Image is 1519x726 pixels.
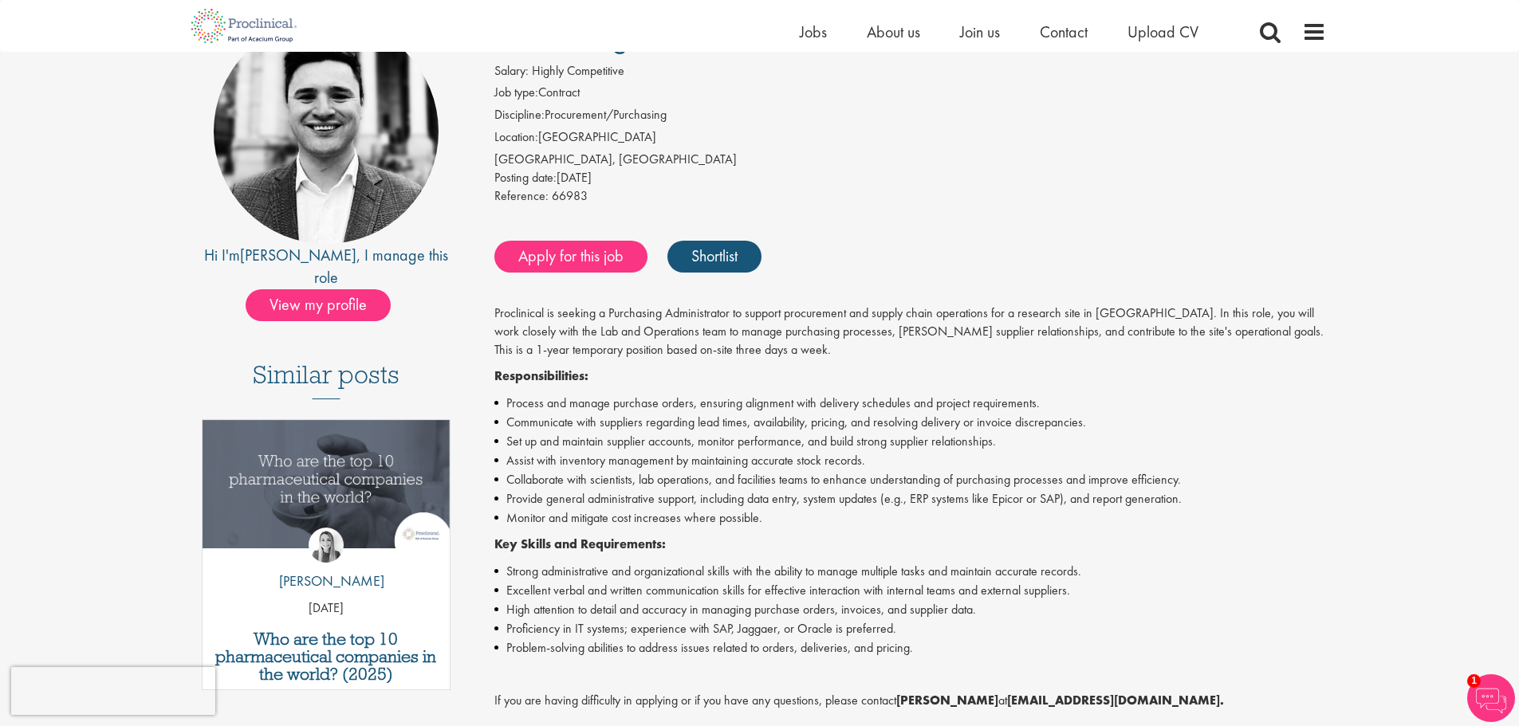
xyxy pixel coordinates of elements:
[494,128,538,147] label: Location:
[494,106,1326,128] li: Procurement/Purchasing
[1127,22,1198,42] a: Upload CV
[494,413,1326,432] li: Communicate with suppliers regarding lead times, availability, pricing, and resolving delivery or...
[1040,22,1088,42] a: Contact
[240,245,356,265] a: [PERSON_NAME]
[494,169,557,186] span: Posting date:
[267,528,384,599] a: Hannah Burke [PERSON_NAME]
[246,289,391,321] span: View my profile
[246,292,407,313] a: View my profile
[800,22,827,42] a: Jobs
[494,169,1326,187] div: [DATE]
[960,22,1000,42] a: Join us
[532,62,624,79] span: Highly Competitive
[494,241,647,273] a: Apply for this job
[494,128,1326,151] li: [GEOGRAPHIC_DATA]
[896,692,998,708] strong: [PERSON_NAME]
[494,84,538,102] label: Job type:
[494,489,1326,508] li: Provide general administrative support, including data entry, system updates (e.g., ERP systems l...
[494,304,1326,359] p: Proclinical is seeking a Purchasing Administrator to support procurement and supply chain operati...
[494,536,666,552] strong: Key Skills and Requirements:
[494,692,1326,710] p: If you are having difficulty in applying or if you have any questions, please contact at
[1007,692,1224,708] strong: [EMAIL_ADDRESS][DOMAIN_NAME].
[494,432,1326,451] li: Set up and maintain supplier accounts, monitor performance, and build strong supplier relationships.
[267,571,384,591] p: [PERSON_NAME]
[494,451,1326,470] li: Assist with inventory management by maintaining accurate stock records.
[494,84,1326,106] li: Contract
[867,22,920,42] a: About us
[203,599,451,618] p: [DATE]
[494,600,1326,619] li: High attention to detail and accuracy in managing purchase orders, invoices, and supplier data.
[667,241,761,273] a: Shortlist
[494,187,549,206] label: Reference:
[214,19,439,244] img: imeage of recruiter Edward Little
[203,420,451,561] a: Link to a post
[494,619,1326,638] li: Proficiency in IT systems; experience with SAP, Jaggaer, or Oracle is preferred.
[11,667,215,715] iframe: reCAPTCHA
[494,62,529,80] label: Salary:
[211,630,443,683] a: Who are the top 10 pharmaceutical companies in the world? (2025)
[494,106,545,124] label: Discipline:
[494,562,1326,581] li: Strong administrative and organizational skills with the ability to manage multiple tasks and mai...
[194,244,459,289] div: Hi I'm , I manage this role
[1467,674,1515,722] img: Chatbot
[494,638,1326,657] li: Problem-solving abilities to address issues related to orders, deliveries, and pricing.
[494,367,588,384] strong: Responsibilities:
[494,470,1326,489] li: Collaborate with scientists, lab operations, and facilities teams to enhance understanding of pur...
[309,528,344,563] img: Hannah Burke
[494,151,1326,169] div: [GEOGRAPHIC_DATA], [GEOGRAPHIC_DATA]
[203,420,451,548] img: Top 10 pharmaceutical companies in the world 2025
[494,581,1326,600] li: Excellent verbal and written communication skills for effective interaction with internal teams a...
[552,187,588,204] span: 66983
[494,394,1326,413] li: Process and manage purchase orders, ensuring alignment with delivery schedules and project requir...
[494,508,1326,528] li: Monitor and mitigate cost increases where possible.
[1467,674,1481,688] span: 1
[253,361,399,399] h3: Similar posts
